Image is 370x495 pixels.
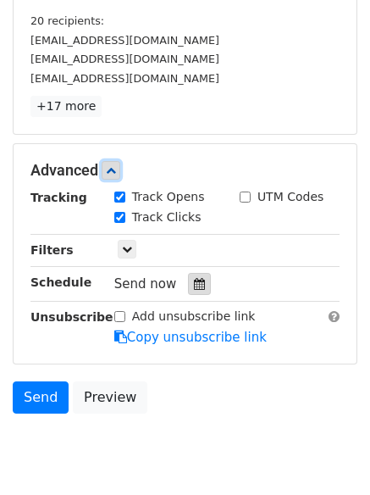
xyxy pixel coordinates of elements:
strong: Unsubscribe [30,310,113,324]
small: [EMAIL_ADDRESS][DOMAIN_NAME] [30,34,219,47]
a: Send [13,381,69,414]
label: UTM Codes [257,188,323,206]
strong: Filters [30,243,74,257]
label: Track Clicks [132,209,202,226]
strong: Tracking [30,191,87,204]
a: +17 more [30,96,102,117]
label: Track Opens [132,188,205,206]
label: Add unsubscribe link [132,308,256,325]
span: Send now [114,276,177,292]
a: Preview [73,381,147,414]
iframe: Chat Widget [285,414,370,495]
small: 20 recipients: [30,14,104,27]
small: [EMAIL_ADDRESS][DOMAIN_NAME] [30,72,219,85]
small: [EMAIL_ADDRESS][DOMAIN_NAME] [30,53,219,65]
h5: Advanced [30,161,340,180]
a: Copy unsubscribe link [114,330,267,345]
strong: Schedule [30,275,91,289]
